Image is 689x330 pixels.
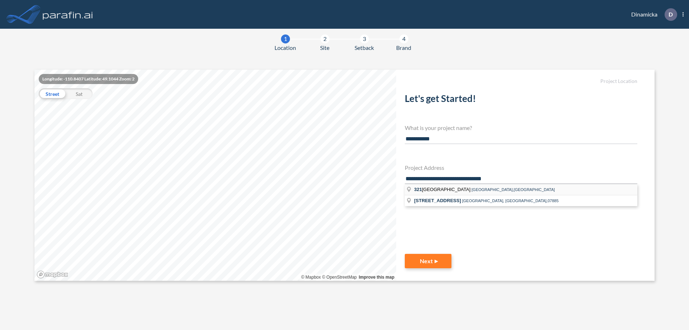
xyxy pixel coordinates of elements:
span: Site [320,43,329,52]
div: 4 [399,34,408,43]
span: 321 [414,187,422,192]
div: 2 [320,34,329,43]
div: 3 [360,34,369,43]
p: D [669,11,673,18]
span: [GEOGRAPHIC_DATA], [GEOGRAPHIC_DATA],07885 [462,199,559,203]
div: 1 [281,34,290,43]
canvas: Map [34,70,396,281]
a: OpenStreetMap [322,275,357,280]
h4: What is your project name? [405,124,637,131]
button: Next [405,254,451,268]
span: Location [275,43,296,52]
h4: Project Address [405,164,637,171]
a: Mapbox [301,275,321,280]
h5: Project Location [405,78,637,84]
h2: Let's get Started! [405,93,637,107]
span: Setback [355,43,374,52]
div: Dinamicka [620,8,684,21]
a: Improve this map [359,275,394,280]
div: Longitude: -110.8407 Latitude: 49.1044 Zoom: 2 [39,74,138,84]
a: Mapbox homepage [37,270,68,279]
span: [STREET_ADDRESS] [414,198,461,203]
span: [GEOGRAPHIC_DATA],[GEOGRAPHIC_DATA] [472,187,555,192]
span: [GEOGRAPHIC_DATA] [414,187,472,192]
span: Brand [396,43,411,52]
img: logo [41,7,94,22]
div: Street [39,88,66,99]
div: Sat [66,88,93,99]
